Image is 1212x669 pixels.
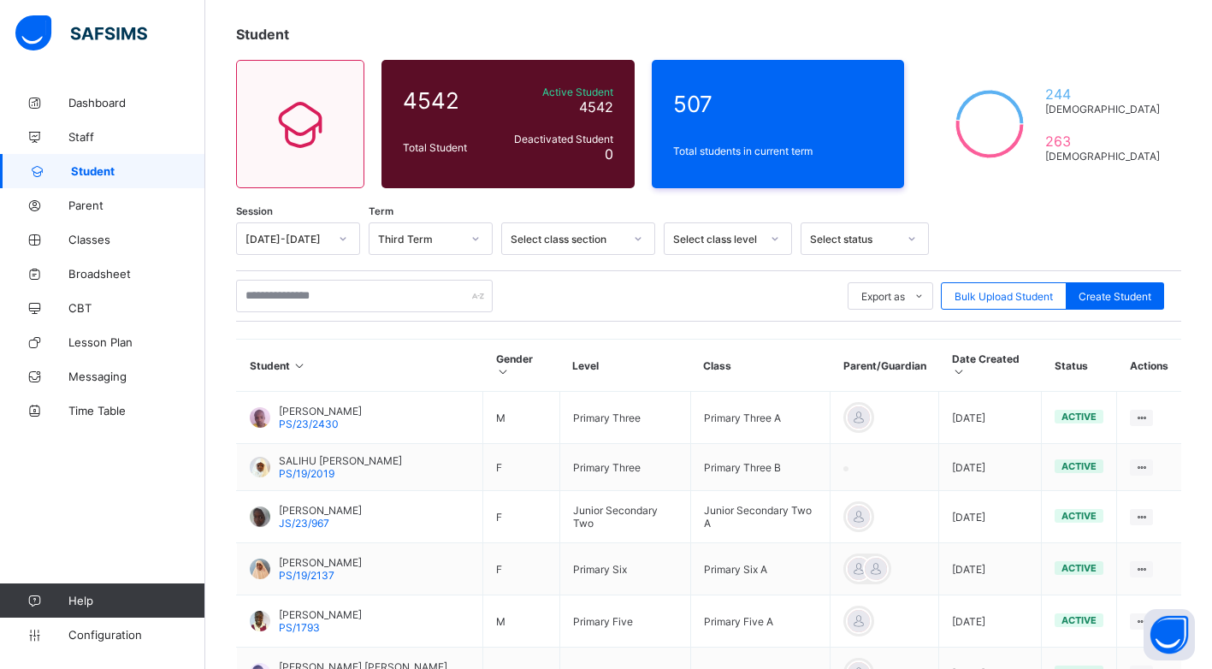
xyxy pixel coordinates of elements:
[279,621,320,634] span: PS/1793
[605,145,613,163] span: 0
[369,205,393,217] span: Term
[68,594,204,607] span: Help
[279,517,329,530] span: JS/23/967
[68,335,205,349] span: Lesson Plan
[68,628,204,642] span: Configuration
[939,595,1042,648] td: [DATE]
[690,392,830,444] td: Primary Three A
[831,340,939,392] th: Parent/Guardian
[955,290,1053,303] span: Bulk Upload Student
[861,290,905,303] span: Export as
[501,133,613,145] span: Deactivated Student
[559,543,690,595] td: Primary Six
[279,417,339,430] span: PS/23/2430
[236,26,289,43] span: Student
[496,365,511,378] i: Sort in Ascending Order
[511,233,624,246] div: Select class section
[1061,614,1097,626] span: active
[939,340,1042,392] th: Date Created
[68,404,205,417] span: Time Table
[673,91,884,117] span: 507
[1061,460,1097,472] span: active
[1117,340,1181,392] th: Actions
[236,205,273,217] span: Session
[1079,290,1151,303] span: Create Student
[483,595,559,648] td: M
[952,365,967,378] i: Sort in Ascending Order
[279,556,362,569] span: [PERSON_NAME]
[483,392,559,444] td: M
[673,145,884,157] span: Total students in current term
[15,15,147,51] img: safsims
[559,444,690,491] td: Primary Three
[279,608,362,621] span: [PERSON_NAME]
[939,444,1042,491] td: [DATE]
[68,267,205,281] span: Broadsheet
[1045,86,1160,103] span: 244
[68,198,205,212] span: Parent
[483,340,559,392] th: Gender
[673,233,760,246] div: Select class level
[939,392,1042,444] td: [DATE]
[279,405,362,417] span: [PERSON_NAME]
[690,595,830,648] td: Primary Five A
[279,569,334,582] span: PS/19/2137
[690,491,830,543] td: Junior Secondary Two A
[378,233,461,246] div: Third Term
[68,233,205,246] span: Classes
[690,543,830,595] td: Primary Six A
[403,87,493,114] span: 4542
[68,301,205,315] span: CBT
[1144,609,1195,660] button: Open asap
[279,454,402,467] span: SALIHU [PERSON_NAME]
[68,96,205,110] span: Dashboard
[579,98,613,115] span: 4542
[559,595,690,648] td: Primary Five
[1061,510,1097,522] span: active
[293,359,307,372] i: Sort in Ascending Order
[559,392,690,444] td: Primary Three
[71,164,205,178] span: Student
[1061,411,1097,423] span: active
[1045,150,1160,163] span: [DEMOGRAPHIC_DATA]
[559,491,690,543] td: Junior Secondary Two
[559,340,690,392] th: Level
[279,467,334,480] span: PS/19/2019
[810,233,897,246] div: Select status
[483,444,559,491] td: F
[1061,562,1097,574] span: active
[690,444,830,491] td: Primary Three B
[245,233,328,246] div: [DATE]-[DATE]
[1045,133,1160,150] span: 263
[1045,103,1160,115] span: [DEMOGRAPHIC_DATA]
[939,491,1042,543] td: [DATE]
[68,130,205,144] span: Staff
[483,543,559,595] td: F
[939,543,1042,595] td: [DATE]
[237,340,483,392] th: Student
[501,86,613,98] span: Active Student
[279,504,362,517] span: [PERSON_NAME]
[690,340,830,392] th: Class
[483,491,559,543] td: F
[1042,340,1117,392] th: Status
[399,137,497,158] div: Total Student
[68,370,205,383] span: Messaging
